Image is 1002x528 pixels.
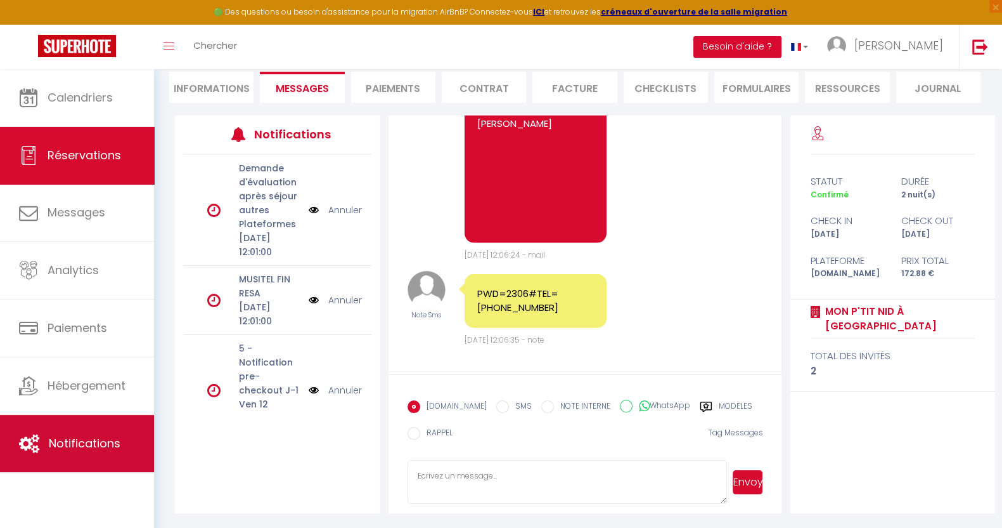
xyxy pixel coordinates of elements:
span: [DATE] 12:06:24 - mail [465,249,545,260]
span: Note Sms [411,310,441,320]
button: Ouvrir le widget de chat LiveChat [10,5,48,43]
div: statut [802,174,893,189]
span: Calendriers [48,89,113,105]
h3: Notifications [254,120,333,148]
button: Envoyer [733,470,763,494]
div: 2 nuit(s) [892,189,983,201]
p: MUSITEL FIN RESA [239,272,301,300]
span: [PERSON_NAME] [854,37,943,53]
img: Super Booking [38,35,116,57]
img: logout [972,39,988,55]
span: Notifications [49,435,120,451]
label: Modèles [719,400,752,416]
li: Journal [896,72,980,103]
img: NO IMAGE [309,293,319,307]
div: total des invités [811,348,975,364]
div: check out [892,213,983,228]
p: [DATE] 12:01:00 [239,231,301,259]
a: ICI [533,6,544,17]
li: FORMULAIRES [714,72,799,103]
li: Ressources [805,72,889,103]
span: Paiements [48,320,107,336]
li: Informations [169,72,254,103]
span: [DATE] 12:06:35 - note [465,334,544,345]
li: Paiements [351,72,435,103]
a: Chercher [184,25,247,69]
pre: PWD=2306#TEL=[PHONE_NUMBER] [477,287,594,315]
div: durée [892,174,983,189]
label: [DOMAIN_NAME] [420,400,487,414]
div: [DOMAIN_NAME] [802,268,893,280]
img: NO IMAGE [309,383,319,397]
p: Demande d'évaluation après séjour autres Plateformes [239,161,301,231]
button: Besoin d'aide ? [693,36,781,58]
p: 5 - Notification pre-checkout J-1 [239,341,301,397]
span: Tag Messages [707,427,762,438]
div: 172.88 € [892,268,983,280]
a: Mon p'tit Nid à [GEOGRAPHIC_DATA] [821,304,975,334]
span: Messages [276,81,329,96]
div: 2 [811,364,975,379]
a: Annuler [328,293,362,307]
span: Réservations [48,147,121,163]
a: créneaux d'ouverture de la salle migration [601,6,787,17]
a: Annuler [328,203,362,217]
li: Contrat [442,72,526,103]
span: Confirmé [811,189,849,200]
div: Prix total [892,253,983,268]
img: NO IMAGE [309,203,319,217]
label: NOTE INTERNE [554,400,610,414]
a: Annuler [328,383,362,397]
div: [DATE] [802,228,893,241]
a: ... [PERSON_NAME] [818,25,959,69]
span: Messages [48,204,105,220]
li: CHECKLISTS [624,72,708,103]
div: [DATE] [892,228,983,241]
label: RAPPEL [420,427,453,441]
p: [DATE] 12:01:00 [239,300,301,328]
div: Plateforme [802,253,893,268]
p: [PERSON_NAME] [477,117,594,131]
span: Chercher [193,39,237,52]
span: Analytics [48,262,99,278]
label: SMS [509,400,532,414]
li: Facture [532,72,617,103]
p: Ven 12 Septembre 2025 16:00:00 [239,397,301,439]
img: ... [827,36,846,55]
div: check in [802,213,893,228]
label: WhatsApp [633,400,690,414]
img: avatar.png [408,271,446,309]
span: Hébergement [48,378,125,393]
